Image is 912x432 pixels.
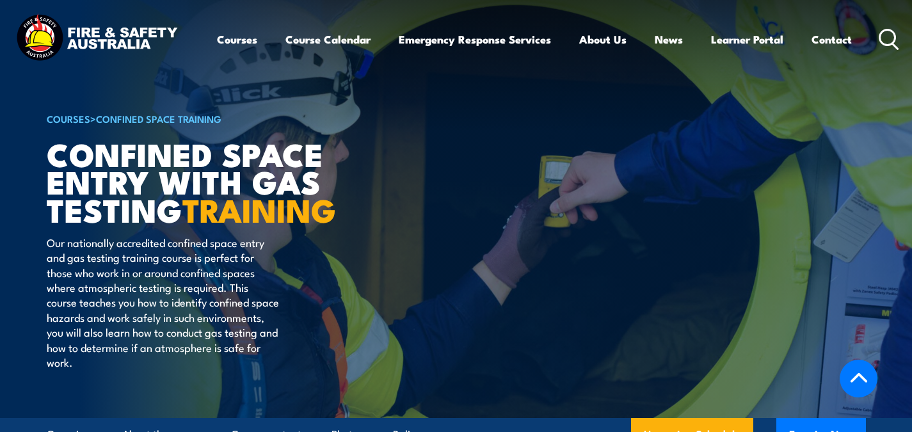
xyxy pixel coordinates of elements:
[217,22,257,56] a: Courses
[285,22,371,56] a: Course Calendar
[47,140,363,223] h1: Confined Space Entry with Gas Testing
[399,22,551,56] a: Emergency Response Services
[47,235,280,370] p: Our nationally accredited confined space entry and gas testing training course is perfect for tho...
[182,184,336,234] strong: TRAINING
[96,111,221,125] a: Confined Space Training
[47,111,363,126] h6: >
[579,22,627,56] a: About Us
[812,22,852,56] a: Contact
[655,22,683,56] a: News
[711,22,783,56] a: Learner Portal
[47,111,90,125] a: COURSES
